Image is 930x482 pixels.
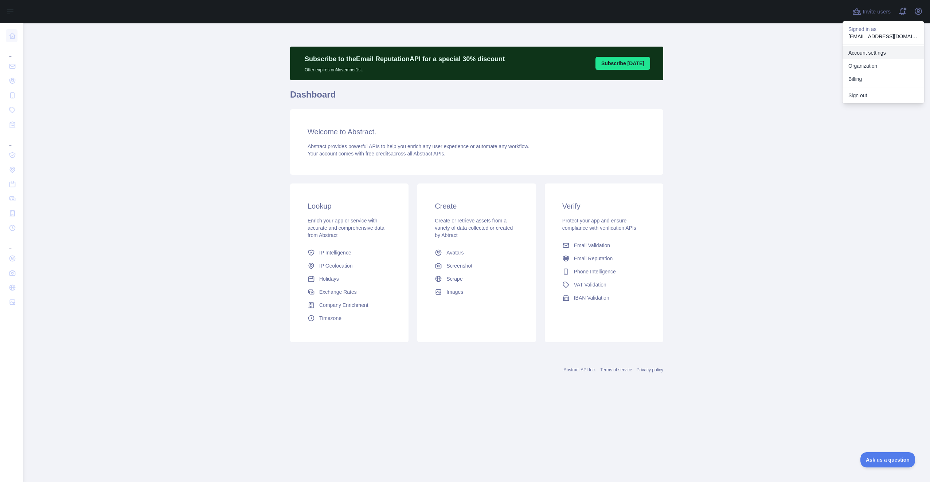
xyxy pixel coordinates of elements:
[574,268,616,275] span: Phone Intelligence
[432,272,521,285] a: Scrape
[446,262,472,269] span: Screenshot
[848,25,918,33] p: Signed in as
[446,275,462,283] span: Scrape
[595,57,650,70] button: Subscribe [DATE]
[446,288,463,296] span: Images
[305,64,505,73] p: Offer expires on November 1st.
[564,367,596,372] a: Abstract API Inc.
[435,201,518,211] h3: Create
[432,285,521,299] a: Images
[446,249,464,256] span: Avatars
[6,44,17,58] div: ...
[305,285,394,299] a: Exchange Rates
[305,312,394,325] a: Timezone
[319,249,351,256] span: IP Intelligence
[308,143,530,149] span: Abstract provides powerful APIs to help you enrich any user experience or automate any workflow.
[559,252,649,265] a: Email Reputation
[305,54,505,64] p: Subscribe to the Email Reputation API for a special 30 % discount
[843,59,924,72] a: Organization
[319,301,368,309] span: Company Enrichment
[843,46,924,59] a: Account settings
[308,151,445,157] span: Your account comes with across all Abstract APIs.
[863,8,891,16] span: Invite users
[574,255,613,262] span: Email Reputation
[435,218,513,238] span: Create or retrieve assets from a variety of data collected or created by Abtract
[562,218,636,231] span: Protect your app and ensure compliance with verification APIs
[562,201,646,211] h3: Verify
[308,201,391,211] h3: Lookup
[559,239,649,252] a: Email Validation
[574,281,606,288] span: VAT Validation
[432,246,521,259] a: Avatars
[848,33,918,40] p: [EMAIL_ADDRESS][DOMAIN_NAME]
[319,315,341,322] span: Timezone
[6,133,17,147] div: ...
[305,259,394,272] a: IP Geolocation
[559,265,649,278] a: Phone Intelligence
[843,89,924,102] button: Sign out
[637,367,663,372] a: Privacy policy
[574,242,610,249] span: Email Validation
[851,6,892,17] button: Invite users
[843,72,924,86] button: Billing
[574,294,609,301] span: IBAN Validation
[305,272,394,285] a: Holidays
[319,288,357,296] span: Exchange Rates
[319,262,353,269] span: IP Geolocation
[305,246,394,259] a: IP Intelligence
[559,278,649,291] a: VAT Validation
[559,291,649,304] a: IBAN Validation
[432,259,521,272] a: Screenshot
[319,275,339,283] span: Holidays
[600,367,632,372] a: Terms of service
[308,127,646,137] h3: Welcome to Abstract.
[305,299,394,312] a: Company Enrichment
[860,452,915,467] iframe: Toggle Customer Support
[308,218,384,238] span: Enrich your app or service with accurate and comprehensive data from Abstract
[6,236,17,250] div: ...
[366,151,391,157] span: free credits
[290,89,663,106] h1: Dashboard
